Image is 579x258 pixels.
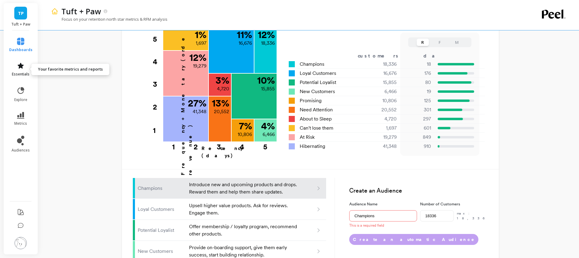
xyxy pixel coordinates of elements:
[153,96,163,118] div: 2
[254,142,277,148] div: 5
[300,143,325,150] span: Hibernating
[404,88,431,95] p: 19
[360,143,404,150] div: 41,348
[153,119,163,142] div: 1
[404,106,431,113] p: 301
[138,227,185,234] p: Potential Loyalist
[349,201,417,207] label: Audience Name
[212,98,229,108] p: 13 %
[138,185,185,192] p: Champions
[51,8,58,15] img: header icon
[51,16,167,22] p: Focus on your retention north star metrics & RFM analysis
[214,108,229,115] p: 20,552
[300,79,336,86] span: Potential Loyalist
[193,108,206,115] p: 41,348
[404,134,431,141] p: 849
[360,115,404,123] div: 4,720
[196,40,206,47] p: 1,697
[9,47,33,52] span: dashboards
[202,145,276,159] p: Recency (days)
[349,210,417,221] input: e.g. Black friday
[217,85,229,92] p: 4,720
[451,39,463,46] button: M
[257,75,275,85] p: 10 %
[360,88,404,95] div: 6,466
[193,62,206,70] p: 19,279
[349,223,417,228] p: This is a required field
[300,134,315,141] span: At Risk
[417,39,429,46] button: R
[239,40,252,47] p: 16,676
[215,75,229,85] p: 3 %
[404,124,431,132] p: 601
[360,106,404,113] div: 20,552
[189,53,206,62] p: 12 %
[360,124,404,132] div: 1,697
[300,88,335,95] span: New Customers
[207,142,230,148] div: 3
[138,248,185,255] p: New Customers
[263,131,275,138] p: 6,466
[184,142,207,148] div: 2
[420,210,453,221] input: e.g. 500
[457,211,488,221] p: max: 18,336
[12,72,29,77] span: essentials
[358,52,407,60] div: customers
[15,237,27,249] img: profile picture
[188,98,206,108] p: 27 %
[258,30,275,40] p: 12 %
[360,134,404,141] div: 19,279
[434,39,446,46] button: F
[230,142,254,148] div: 4
[404,143,431,150] p: 910
[360,97,404,104] div: 10,806
[300,70,336,77] span: Loyal Customers
[153,51,163,73] div: 4
[420,201,488,207] label: Number of Customers
[261,121,275,131] p: 4 %
[153,28,163,51] div: 5
[404,97,431,104] p: 125
[423,52,448,60] div: days
[300,115,332,123] span: About to Sleep
[261,85,275,92] p: 15,855
[404,61,431,68] p: 18
[161,142,186,148] div: 1
[261,40,275,47] p: 18,336
[138,206,185,213] p: Loyal Customers
[14,97,27,102] span: explore
[12,148,30,153] span: audiences
[300,106,333,113] span: Need Attention
[300,124,333,132] span: Can't lose them
[404,79,431,86] p: 80
[239,121,252,131] p: 7 %
[349,234,478,245] button: Create an automatic Audience
[404,115,431,123] p: 297
[18,10,24,17] span: TP
[189,202,298,217] p: Upsell higher value products. Ask for reviews. Engage them.
[349,187,488,195] h3: Create an Audience
[360,70,404,77] div: 16,676
[14,121,27,126] span: metrics
[153,73,163,96] div: 3
[404,70,431,77] p: 176
[360,79,404,86] div: 15,855
[10,22,32,27] p: Tuft + Paw
[189,223,298,238] p: Offer membership / loyalty program, recommend other products.
[189,181,298,196] p: Introduce new and upcoming products and drops. Reward them and help them share updates.
[360,61,404,68] div: 18,336
[237,30,252,40] p: 11 %
[300,97,322,104] span: Promising
[238,131,252,138] p: 10,806
[195,30,206,40] p: 1 %
[300,61,324,68] span: Champions
[61,6,101,16] p: Tuft + Paw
